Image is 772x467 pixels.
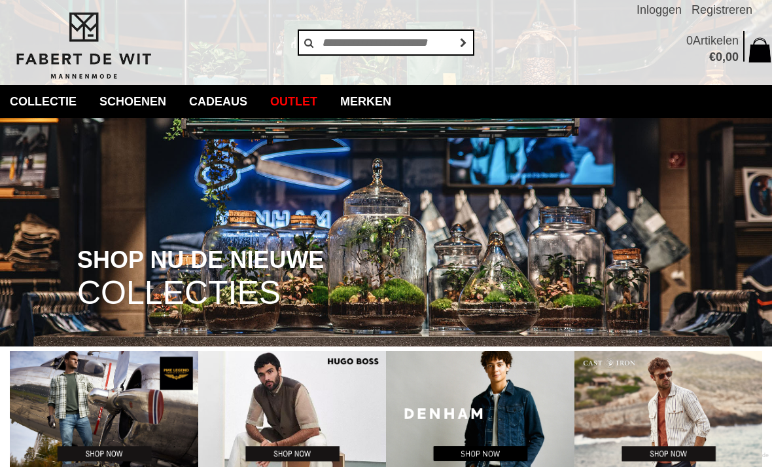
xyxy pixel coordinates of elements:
[330,85,401,118] a: Merken
[722,50,726,64] span: ,
[179,85,257,118] a: Cadeaus
[77,276,281,310] span: COLLECTIES
[260,85,327,118] a: Outlet
[90,85,176,118] a: Schoenen
[10,10,157,81] img: Fabert de Wit
[726,50,739,64] span: 00
[716,50,722,64] span: 0
[709,50,716,64] span: €
[686,34,693,47] span: 0
[77,248,324,272] span: SHOP NU DE NIEUWE
[693,34,739,47] span: Artikelen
